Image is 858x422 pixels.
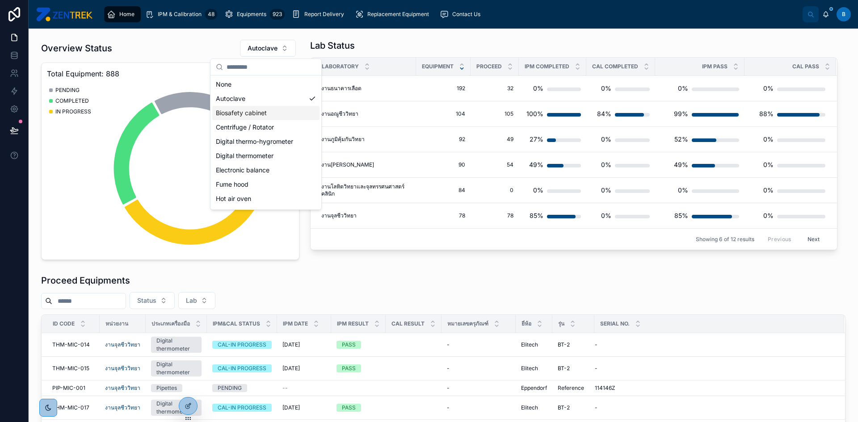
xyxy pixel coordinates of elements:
[530,130,543,148] div: 27%
[529,156,543,174] div: 49%
[105,365,140,372] a: งานจุลชีววิทยา
[592,130,650,148] a: 0%
[421,136,465,143] a: 92
[533,79,543,97] div: 0%
[558,341,570,348] span: BT-2
[521,384,547,392] a: Eppendorf
[289,6,350,22] a: Report Delivery
[421,187,465,194] span: 84
[100,4,803,24] div: scrollable content
[218,384,242,392] div: PENDING
[240,40,296,57] button: Select Button
[592,63,638,70] span: CAL COMPLETED
[105,320,128,327] span: หน่วยงาน
[270,9,285,20] div: 923
[342,341,356,349] div: PASS
[745,105,825,123] a: 88%
[421,85,465,92] a: 192
[321,161,374,168] span: งาน[PERSON_NAME]
[212,404,272,412] a: CAL-IN PROGRESS
[321,161,411,168] a: งาน[PERSON_NAME]
[476,85,513,92] a: 32
[763,130,774,148] div: 0%
[801,232,826,246] button: Next
[210,75,321,209] div: Suggestions
[218,364,266,372] div: CAL-IN PROGRESS
[391,320,425,327] span: CAL Result
[678,79,688,97] div: 0%
[282,384,288,392] span: --
[595,384,615,392] span: 114146Z
[212,120,320,134] div: Centrifuge / Rotator
[47,68,294,79] span: Total Equipment: 888
[595,341,833,348] a: -
[47,83,294,254] div: chart
[137,296,156,305] span: Status
[447,404,450,411] span: -
[595,365,597,372] span: -
[674,105,688,123] div: 99%
[745,79,825,97] a: 0%
[447,341,450,348] span: -
[421,161,465,168] span: 90
[55,87,80,94] span: PENDING
[597,105,611,123] div: 84%
[521,365,547,372] a: Elitech
[476,136,513,143] a: 49
[321,136,411,143] a: งานภูมิคุ้มกันวิทยา
[558,404,570,411] span: BT-2
[422,63,454,70] span: Equipment
[592,207,650,225] a: 0%
[558,384,584,392] span: Reference
[476,161,513,168] a: 54
[156,337,196,353] div: Digital thermometer
[336,364,380,372] a: PASS
[151,384,202,392] a: Pipettes
[476,110,513,117] a: 105
[321,136,365,143] span: งานภูมิคุ้มกันวิทยา
[660,207,739,225] a: 85%
[143,6,220,22] a: IPM & Calibration48
[601,181,611,199] div: 0%
[447,365,510,372] a: -
[674,130,688,148] div: 52%
[53,320,75,327] span: ID Code
[156,400,196,416] div: Digital thermometer
[321,183,411,197] a: งานโลหิตวิทยาและจุลทรรศนศาสตร์คลินิก
[212,149,320,163] div: Digital thermometer
[322,63,359,70] span: Laboratory
[156,360,196,376] div: Digital thermometer
[421,110,465,117] span: 104
[558,404,589,411] a: BT-2
[282,404,326,411] a: [DATE]
[212,163,320,177] div: Electronic balance
[41,274,130,287] h1: Proceed Equipments
[660,130,739,148] a: 52%
[447,384,450,392] span: -
[151,400,202,416] a: Digital thermometer
[745,181,825,199] a: 0%
[447,341,510,348] a: -
[521,365,538,372] span: Elitech
[336,404,380,412] a: PASS
[52,404,94,411] a: THM-MIC-017
[660,156,739,174] a: 49%
[367,11,429,18] span: Replacement Equipment
[592,105,650,123] a: 84%
[178,292,215,309] button: Select Button
[212,384,272,392] a: PENDING
[213,320,260,327] span: IPM&CAL Status
[212,341,272,349] a: CAL-IN PROGRESS
[119,11,135,18] span: Home
[674,207,688,225] div: 85%
[151,337,202,353] a: Digital thermometer
[105,341,140,348] span: งานจุลชีววิทยา
[151,320,190,327] span: ประเภทเครื่องมือ
[595,404,597,411] span: -
[558,384,589,392] a: Reference
[763,181,774,199] div: 0%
